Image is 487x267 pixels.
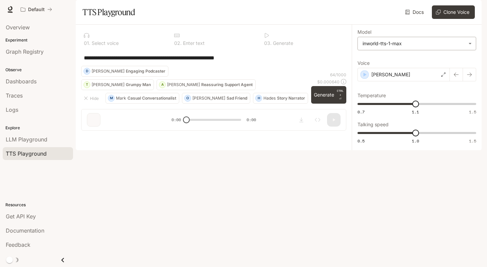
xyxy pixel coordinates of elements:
p: Talking speed [357,122,389,127]
button: T[PERSON_NAME]Grumpy Man [81,79,154,90]
div: M [108,93,114,104]
p: [PERSON_NAME] [192,96,225,100]
p: [PERSON_NAME] [92,83,124,87]
p: Generate [272,41,293,46]
button: A[PERSON_NAME]Reassuring Support Agent [157,79,256,90]
p: ⏎ [337,89,344,101]
p: Story Narrator [277,96,305,100]
a: Docs [404,5,426,19]
button: Hide [81,93,103,104]
span: 0.5 [357,138,365,144]
div: T [84,79,90,90]
div: inworld-tts-1-max [363,40,465,47]
p: 64 / 1000 [330,72,346,78]
p: Casual Conversationalist [127,96,176,100]
p: Enter text [182,41,205,46]
span: 1.5 [469,138,476,144]
button: D[PERSON_NAME]Engaging Podcaster [81,66,168,77]
span: 0.7 [357,109,365,115]
p: Engaging Podcaster [126,69,165,73]
p: Voice [357,61,370,65]
span: 1.0 [412,138,419,144]
p: Select voice [90,41,119,46]
span: 1.1 [412,109,419,115]
p: [PERSON_NAME] [167,83,200,87]
button: O[PERSON_NAME]Sad Friend [182,93,250,104]
p: Reassuring Support Agent [201,83,253,87]
p: 0 1 . [84,41,90,46]
div: A [159,79,165,90]
div: O [185,93,191,104]
p: [PERSON_NAME] [92,69,124,73]
div: inworld-tts-1-max [358,37,476,50]
p: Grumpy Man [126,83,151,87]
p: Mark [116,96,126,100]
button: All workspaces [18,3,55,16]
p: Model [357,30,371,34]
p: [PERSON_NAME] [371,71,410,78]
button: Clone Voice [432,5,475,19]
p: Default [28,7,45,12]
p: Sad Friend [227,96,247,100]
p: Hades [263,96,276,100]
button: GenerateCTRL +⏎ [311,86,346,104]
button: HHadesStory Narrator [253,93,308,104]
p: 0 3 . [264,41,272,46]
p: CTRL + [337,89,344,97]
button: MMarkCasual Conversationalist [106,93,179,104]
p: $ 0.000640 [317,79,340,85]
p: Temperature [357,93,386,98]
div: H [256,93,262,104]
p: 0 2 . [174,41,182,46]
span: 1.5 [469,109,476,115]
div: D [84,66,90,77]
h1: TTS Playground [83,5,135,19]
